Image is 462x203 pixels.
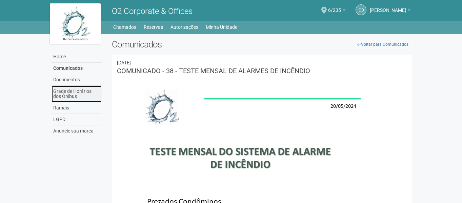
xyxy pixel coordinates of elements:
a: Anuncie sua marca [52,125,102,137]
div: 20/05/2024 13:01 [117,60,407,66]
a: Ramais [52,102,102,114]
a: Cd [356,4,366,15]
h2: Comunicados [112,39,413,49]
a: Autorizações [170,22,198,32]
a: Minha Unidade [206,22,237,32]
a: Chamados [113,22,136,32]
a: Home [52,51,102,63]
a: Reservas [144,22,163,32]
a: Documentos [52,74,102,86]
h3: COMUNICADO - 38 - TESTE MENSAL DE ALARMES DE INCÊNDIO [117,67,407,74]
img: logo.jpg [50,3,101,44]
a: LGPD [52,114,102,125]
span: 6/235 [328,1,341,13]
a: Grade de Horários dos Ônibus [52,86,102,102]
a: Voltar para Comunicados [354,39,412,49]
span: Carolina de Souza França [370,1,406,13]
a: [PERSON_NAME] [370,8,410,14]
a: 6/235 [328,8,345,14]
span: O2 Corporate & Offices [112,6,193,16]
a: Comunicados [52,63,102,74]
